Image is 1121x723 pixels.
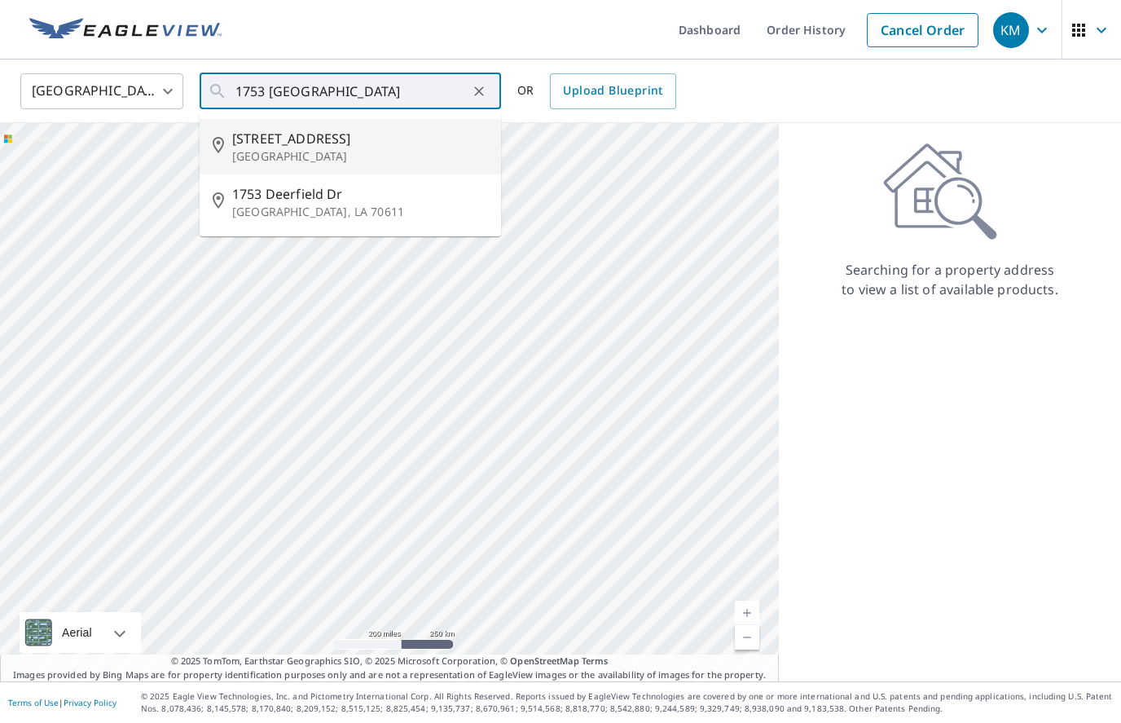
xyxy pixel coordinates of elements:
p: [GEOGRAPHIC_DATA] [232,148,488,165]
div: Aerial [20,612,141,653]
span: 1753 Deerfield Dr [232,184,488,204]
a: Terms of Use [8,697,59,708]
div: [GEOGRAPHIC_DATA] [20,68,183,114]
a: Privacy Policy [64,697,116,708]
a: Current Level 5, Zoom In [735,601,759,625]
p: © 2025 Eagle View Technologies, Inc. and Pictometry International Corp. All Rights Reserved. Repo... [141,690,1113,715]
p: | [8,698,116,708]
a: Current Level 5, Zoom Out [735,625,759,650]
p: Searching for a property address to view a list of available products. [841,260,1059,299]
a: Upload Blueprint [550,73,675,109]
a: Terms [582,655,609,667]
a: Cancel Order [867,13,978,47]
div: Aerial [57,612,97,653]
span: © 2025 TomTom, Earthstar Geographics SIO, © 2025 Microsoft Corporation, © [171,655,609,668]
button: Clear [468,80,490,103]
a: OpenStreetMap [510,655,578,667]
span: Upload Blueprint [563,81,662,101]
input: Search by address or latitude-longitude [235,68,468,114]
p: [GEOGRAPHIC_DATA], LA 70611 [232,204,488,220]
div: KM [993,12,1029,48]
img: EV Logo [29,18,222,42]
span: [STREET_ADDRESS] [232,129,488,148]
div: OR [517,73,676,109]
